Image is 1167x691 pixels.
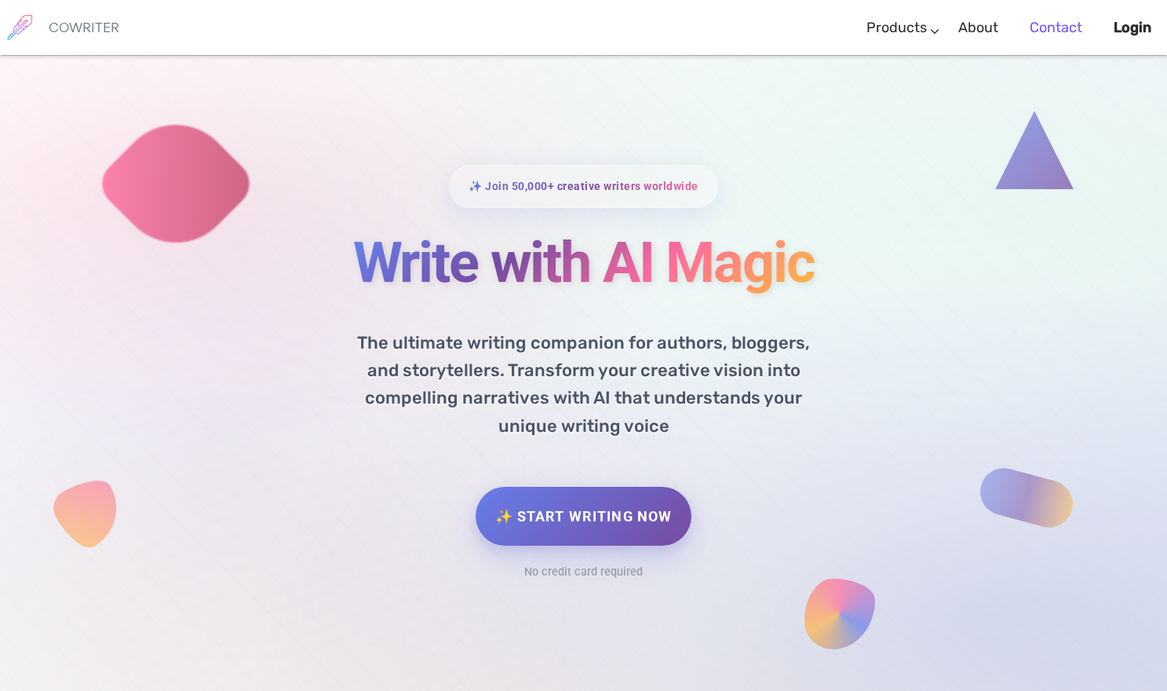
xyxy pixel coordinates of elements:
[203,232,965,294] h1: Write with
[524,561,643,584] div: No credit card required
[476,487,692,546] a: ✨ Start Writing Now
[329,317,839,440] p: The ultimate writing companion for authors, bloggers, and storytellers. Transform your creative v...
[603,229,815,296] span: AI Magic
[469,175,698,198] span: ✨ Join 50,000+ creative writers worldwide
